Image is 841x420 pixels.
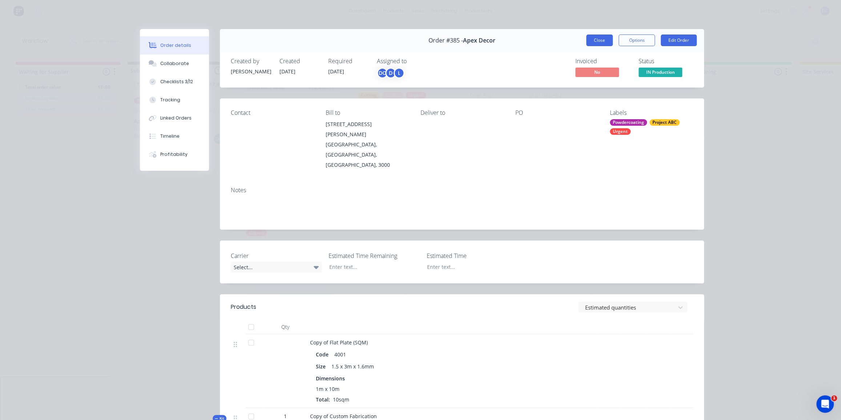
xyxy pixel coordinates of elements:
[328,68,344,75] span: [DATE]
[330,396,352,403] span: 10sqm
[463,37,495,44] span: Apex Decor
[377,68,388,78] div: DC
[326,109,409,116] div: Bill to
[140,109,209,127] button: Linked Orders
[639,68,682,78] button: IN Production
[160,115,192,121] div: Linked Orders
[310,339,368,346] span: Copy of Flat Plate (SQM)
[231,58,271,65] div: Created by
[140,36,209,54] button: Order details
[316,396,330,403] span: Total:
[231,251,322,260] label: Carrier
[231,109,314,116] div: Contact
[140,145,209,163] button: Profitability
[329,361,377,372] div: 1.5 x 3m x 1.6mm
[160,97,180,103] div: Tracking
[575,68,619,77] span: No
[649,119,680,126] div: Project ABC
[328,58,368,65] div: Required
[231,68,271,75] div: [PERSON_NAME]
[310,413,377,420] span: Copy of Custom Fabrication
[160,60,189,67] div: Collaborate
[331,349,349,360] div: 4001
[316,349,331,360] div: Code
[316,361,329,372] div: Size
[639,68,682,77] span: IN Production
[329,251,419,260] label: Estimated Time Remaining
[160,133,180,140] div: Timeline
[610,109,693,116] div: Labels
[515,109,598,116] div: PO
[428,37,463,44] span: Order #385 -
[279,68,295,75] span: [DATE]
[160,151,188,158] div: Profitability
[140,127,209,145] button: Timeline
[816,395,834,413] iframe: Intercom live chat
[160,42,191,49] div: Order details
[610,119,647,126] div: Powdercoating
[377,58,450,65] div: Assigned to
[326,119,409,140] div: [STREET_ADDRESS][PERSON_NAME]
[160,78,193,85] div: Checklists 3/12
[231,262,322,272] div: Select...
[326,140,409,170] div: [GEOGRAPHIC_DATA], [GEOGRAPHIC_DATA], [GEOGRAPHIC_DATA], 3000
[231,303,256,311] div: Products
[575,58,630,65] div: Invoiced
[610,128,631,135] div: Urgent
[140,54,209,73] button: Collaborate
[385,68,396,78] div: D
[426,251,517,260] label: Estimated Time
[326,119,409,170] div: [STREET_ADDRESS][PERSON_NAME][GEOGRAPHIC_DATA], [GEOGRAPHIC_DATA], [GEOGRAPHIC_DATA], 3000
[316,385,339,393] span: 1m x 10m
[140,73,209,91] button: Checklists 3/12
[586,35,613,46] button: Close
[831,395,837,401] span: 1
[316,375,345,382] span: Dimensions
[284,412,287,420] span: 1
[377,68,405,78] button: DCDL
[279,58,319,65] div: Created
[661,35,697,46] button: Edit Order
[619,35,655,46] button: Options
[639,58,693,65] div: Status
[263,320,307,334] div: Qty
[394,68,405,78] div: L
[140,91,209,109] button: Tracking
[420,109,504,116] div: Deliver to
[231,187,693,194] div: Notes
